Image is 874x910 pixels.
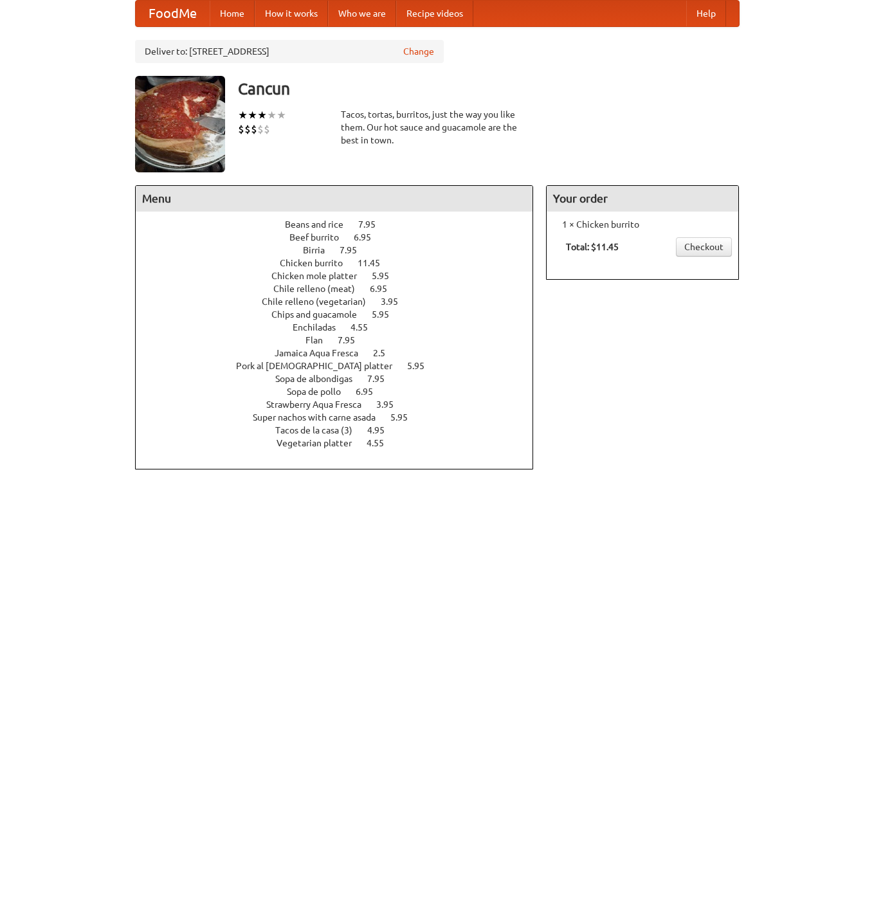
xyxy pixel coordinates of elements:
a: Sopa de albondigas 7.95 [275,374,408,384]
li: ★ [257,108,267,122]
a: Tacos de la casa (3) 4.95 [275,425,408,435]
li: ★ [238,108,248,122]
a: Sopa de pollo 6.95 [287,387,397,397]
span: Chips and guacamole [271,309,370,320]
li: $ [244,122,251,136]
span: 7.95 [338,335,368,345]
a: Chile relleno (meat) 6.95 [273,284,411,294]
a: Super nachos with carne asada 5.95 [253,412,432,423]
span: 11.45 [358,258,393,268]
span: 5.95 [372,309,402,320]
a: Change [403,45,434,58]
span: Birria [303,245,338,255]
span: Pork al [DEMOGRAPHIC_DATA] platter [236,361,405,371]
span: Tacos de la casa (3) [275,425,365,435]
a: FoodMe [136,1,210,26]
span: Chile relleno (vegetarian) [262,296,379,307]
span: Chicken mole platter [271,271,370,281]
span: 4.55 [351,322,381,332]
a: Beef burrito 6.95 [289,232,395,242]
a: Home [210,1,255,26]
a: Pork al [DEMOGRAPHIC_DATA] platter 5.95 [236,361,448,371]
span: 3.95 [381,296,411,307]
li: $ [264,122,270,136]
li: ★ [277,108,286,122]
li: $ [238,122,244,136]
a: Who we are [328,1,396,26]
a: Strawberry Aqua Fresca 3.95 [266,399,417,410]
span: Beef burrito [289,232,352,242]
span: Sopa de pollo [287,387,354,397]
span: Sopa de albondigas [275,374,365,384]
li: $ [251,122,257,136]
a: Checkout [676,237,732,257]
span: Super nachos with carne asada [253,412,388,423]
span: Vegetarian platter [277,438,365,448]
a: Chile relleno (vegetarian) 3.95 [262,296,422,307]
span: 5.95 [407,361,437,371]
a: How it works [255,1,328,26]
a: Help [686,1,726,26]
a: Chips and guacamole 5.95 [271,309,413,320]
a: Vegetarian platter 4.55 [277,438,408,448]
a: Enchiladas 4.55 [293,322,392,332]
span: 7.95 [367,374,397,384]
a: Birria 7.95 [303,245,381,255]
h3: Cancun [238,76,740,102]
li: ★ [248,108,257,122]
span: Jamaica Aqua Fresca [275,348,371,358]
img: angular.jpg [135,76,225,172]
li: 1 × Chicken burrito [553,218,732,231]
span: Chile relleno (meat) [273,284,368,294]
span: 5.95 [390,412,421,423]
span: Strawberry Aqua Fresca [266,399,374,410]
span: 7.95 [340,245,370,255]
span: Flan [305,335,336,345]
span: Beans and rice [285,219,356,230]
a: Flan 7.95 [305,335,379,345]
li: ★ [267,108,277,122]
span: 7.95 [358,219,388,230]
a: Chicken mole platter 5.95 [271,271,413,281]
span: 6.95 [354,232,384,242]
span: 6.95 [356,387,386,397]
span: 5.95 [372,271,402,281]
span: 4.55 [367,438,397,448]
a: Chicken burrito 11.45 [280,258,404,268]
div: Deliver to: [STREET_ADDRESS] [135,40,444,63]
span: Chicken burrito [280,258,356,268]
span: 2.5 [373,348,398,358]
span: 3.95 [376,399,406,410]
div: Tacos, tortas, burritos, just the way you like them. Our hot sauce and guacamole are the best in ... [341,108,534,147]
span: 4.95 [367,425,397,435]
li: $ [257,122,264,136]
a: Jamaica Aqua Fresca 2.5 [275,348,409,358]
b: Total: $11.45 [566,242,619,252]
a: Recipe videos [396,1,473,26]
a: Beans and rice 7.95 [285,219,399,230]
span: 6.95 [370,284,400,294]
span: Enchiladas [293,322,349,332]
h4: Menu [136,186,533,212]
h4: Your order [547,186,738,212]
